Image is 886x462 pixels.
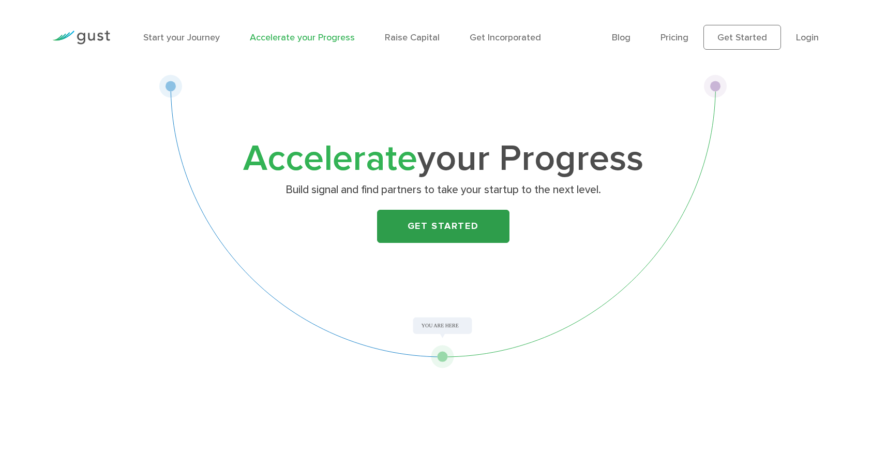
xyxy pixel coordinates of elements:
h1: your Progress [239,142,648,176]
a: Blog [612,32,630,43]
a: Get Started [703,25,781,50]
a: Accelerate your Progress [250,32,355,43]
span: Accelerate [243,137,417,180]
a: Raise Capital [385,32,440,43]
a: Get Incorporated [470,32,541,43]
a: Start your Journey [143,32,220,43]
p: Build signal and find partners to take your startup to the next level. [243,183,643,197]
a: Login [796,32,819,43]
a: Pricing [660,32,688,43]
a: Get Started [377,210,509,243]
img: Gust Logo [52,31,110,45]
